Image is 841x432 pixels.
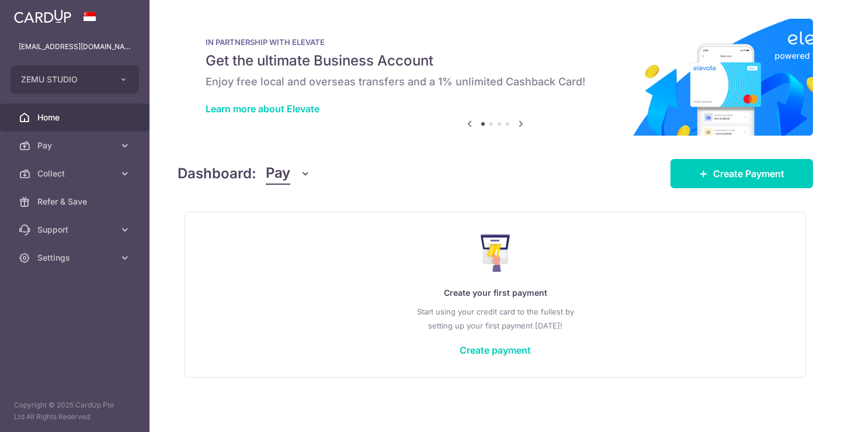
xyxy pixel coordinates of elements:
[208,305,782,333] p: Start using your credit card to the fullest by setting up your first payment [DATE]!
[206,37,785,47] p: IN PARTNERSHIP WITH ELEVATE
[670,159,813,188] a: Create Payment
[37,168,114,179] span: Collect
[206,51,785,70] h5: Get the ultimate Business Account
[178,19,813,136] img: Renovation banner
[37,140,114,151] span: Pay
[266,163,311,185] button: Pay
[14,9,71,23] img: CardUp
[766,397,829,426] iframe: Opens a widget where you can find more information
[206,103,319,115] a: Learn more about Elevate
[37,196,114,208] span: Refer & Save
[713,167,784,181] span: Create Payment
[19,41,131,53] p: [EMAIL_ADDRESS][DOMAIN_NAME]
[266,163,290,185] span: Pay
[460,344,531,356] a: Create payment
[37,224,114,236] span: Support
[37,252,114,264] span: Settings
[37,112,114,123] span: Home
[206,75,785,89] h6: Enjoy free local and overseas transfers and a 1% unlimited Cashback Card!
[11,65,139,94] button: ZEMU STUDIO
[21,74,107,85] span: ZEMU STUDIO
[208,286,782,300] p: Create your first payment
[481,234,510,272] img: Make Payment
[178,163,256,184] h4: Dashboard:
